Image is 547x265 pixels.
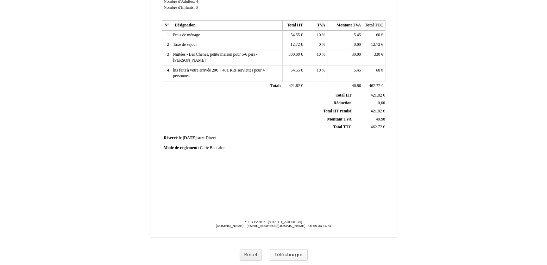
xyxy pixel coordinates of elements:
span: Taxe de séjour [173,42,197,47]
span: 10 [317,68,321,73]
td: 4 [162,66,171,81]
span: Total TTC [333,125,352,129]
span: 0.00 [354,42,361,47]
td: € [363,40,385,50]
span: 462.72 [369,84,381,88]
span: Total HT remisé [323,109,352,113]
span: 40.90 [352,84,361,88]
th: N° [162,21,171,31]
td: € [283,50,305,66]
span: Montant TVA [327,117,352,122]
span: Carte Bancaire [200,146,225,150]
span: Frais de ménage [173,33,200,37]
span: 40.90 [376,117,385,122]
span: Réduction [334,101,352,105]
span: 421.82 [371,93,382,98]
span: lits faits à votre arrivée 20€ + 40€ Kits serviettes pour 4 personnes [173,68,265,79]
span: Total: [270,84,281,88]
span: 54.55 [291,68,300,73]
td: % [305,30,327,40]
td: € [353,107,386,116]
td: % [305,40,327,50]
span: 10 [317,52,321,57]
span: 10 [317,33,321,37]
span: Mode de règlement: [164,146,199,150]
td: € [283,66,305,81]
span: 5.45 [354,33,361,37]
td: 1 [162,30,171,40]
th: Total TTC [363,21,385,31]
td: € [363,66,385,81]
td: % [305,50,327,66]
td: € [363,50,385,66]
span: sur: [197,136,205,140]
span: 421.82 [289,84,300,88]
span: [DATE] [183,136,196,140]
span: Réservé le [164,136,182,140]
span: 0,00 [378,101,385,105]
span: [DOMAIN_NAME] - [EMAIL_ADDRESS][DOMAIN_NAME] - 06 65 34 14 81 [216,224,332,228]
th: Total HT [283,21,305,31]
td: € [283,30,305,40]
th: Montant TVA [327,21,363,31]
td: € [353,92,386,99]
span: 462.72 [371,125,382,129]
span: 0 [319,42,321,47]
span: Total HT [336,93,352,98]
span: 421.82 [371,109,382,113]
span: 30.00 [352,52,361,57]
td: € [363,30,385,40]
td: % [305,66,327,81]
span: 54.55 [291,33,300,37]
td: € [363,81,385,91]
span: 5.45 [354,68,361,73]
span: 0 [196,5,198,10]
th: TVA [305,21,327,31]
button: Télécharger [270,249,308,261]
span: 60 [376,68,380,73]
button: Reset [240,249,262,261]
span: Nuitées - Les Chenes, petite maison pour 5-6 pers - [PERSON_NAME] [173,52,257,63]
td: 2 [162,40,171,50]
span: Direct [206,136,216,140]
span: 330 [374,52,381,57]
td: € [283,40,305,50]
span: 60 [376,33,380,37]
span: 300.00 [289,52,300,57]
span: "LES PATIS" - [STREET_ADDRESS] [245,220,302,224]
td: 3 [162,50,171,66]
span: 12.72 [291,42,300,47]
td: € [353,123,386,131]
td: € [283,81,305,91]
th: Désignation [171,21,283,31]
span: 12.72 [371,42,380,47]
span: Nombre d'Enfants: [164,5,195,10]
